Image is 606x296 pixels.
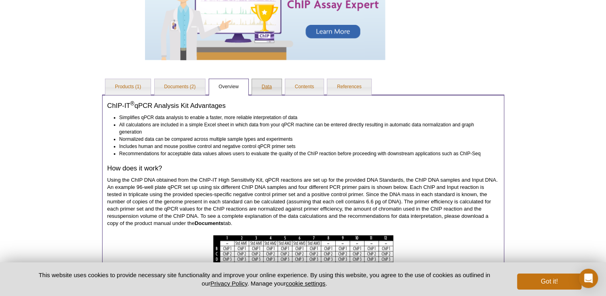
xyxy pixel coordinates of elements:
[107,102,499,110] h3: ChIP-IT qPCR Analysis Kit Advantages
[105,79,151,95] a: Products (1)
[327,79,371,95] a: References
[252,79,281,95] a: Data
[517,274,581,290] button: Got it!
[119,114,492,121] li: Simplifies qPCR data analysis to enable a faster, more reliable interpretation of data
[130,100,134,107] sup: ®
[119,150,492,157] li: Recommendations for acceptable data values allows users to evaluate the quality of the ChIP react...
[579,269,598,288] div: Open Intercom Messenger
[119,143,492,150] li: Includes human and mouse positive control and negative control qPCR primer sets
[209,79,248,95] a: Overview
[119,121,492,136] li: All calculations are included in a simple Excel sheet in which data from your qPCR machine can be...
[286,280,325,287] button: cookie settings
[25,271,504,288] p: This website uses cookies to provide necessary site functionality and improve your online experie...
[107,164,499,172] h3: How does it work?
[119,136,492,143] li: Normalized data can be compared across multiple sample types and experiments
[285,79,324,95] a: Contents
[195,220,223,226] strong: Documents
[210,280,247,287] a: Privacy Policy
[155,79,205,95] a: Documents (2)
[107,176,499,227] p: Using the ChIP DNA obtained from the ChIP-IT High Sensitivity Kit, qPCR reactions are set up for ...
